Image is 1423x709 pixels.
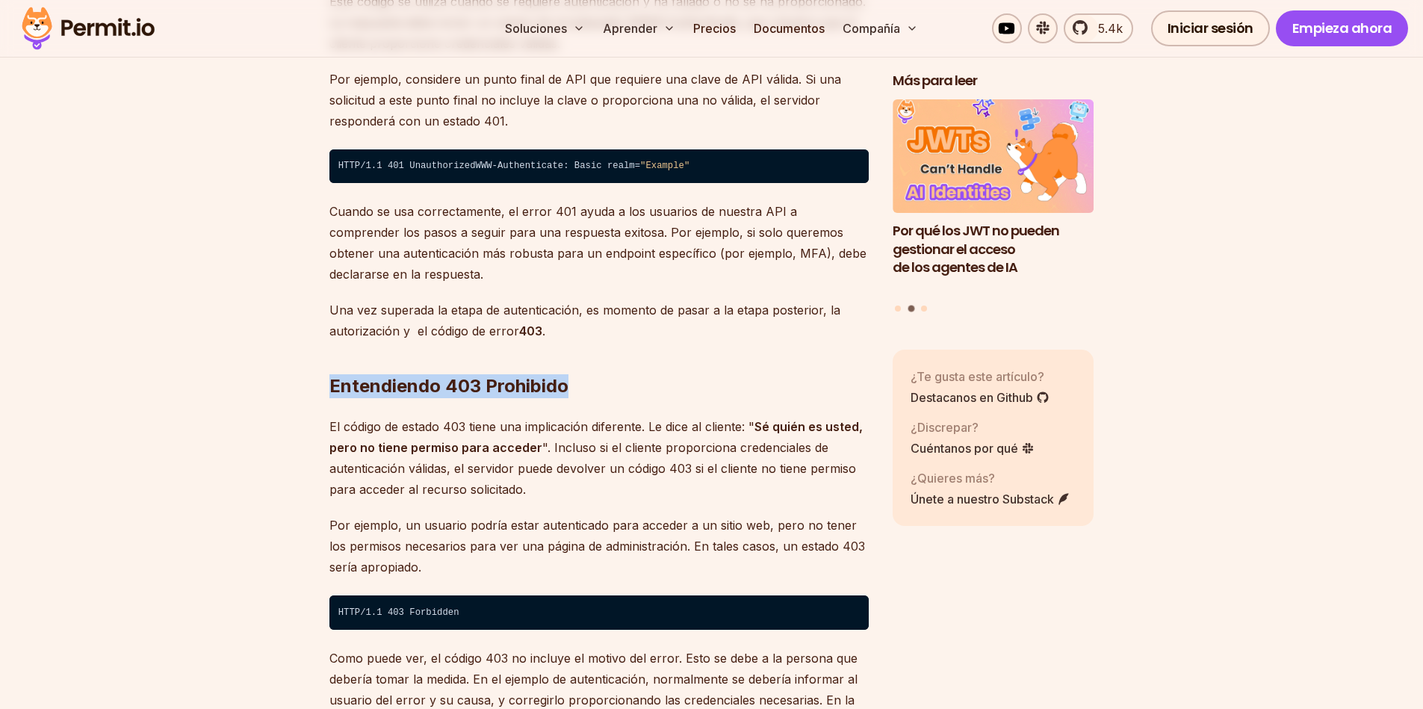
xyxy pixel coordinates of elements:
[1168,19,1253,37] font: Iniciar sesión
[329,518,865,575] font: Por ejemplo, un usuario podría estar autenticado para acceder a un sitio web, pero no tener los p...
[1276,10,1409,46] a: Empieza ahora
[329,595,869,630] code: HTTP/1.1 403 Forbidden
[893,220,1059,276] font: Por qué los JWT no pueden gestionar el acceso de los agentes de IA
[893,99,1094,213] img: Por qué los JWT no pueden gestionar el acceso de los agentes de IA
[911,419,979,434] font: ¿Discrepar?
[505,21,567,36] font: Soluciones
[603,21,657,36] font: Aprender
[687,13,742,43] a: Precios
[895,305,901,311] button: Ir a la diapositiva 1
[693,21,736,36] font: Precios
[911,388,1050,406] a: Destacanos en Github
[329,72,841,129] font: Por ejemplo, considere un punto final de API que requiere una clave de API válida. Si una solicit...
[843,21,900,36] font: Compañía
[911,470,995,485] font: ¿Quieres más?
[597,13,681,43] button: Aprender
[921,305,927,311] button: Ir a la diapositiva 3
[1292,19,1392,37] font: Empieza ahora
[519,323,542,338] font: 403
[893,99,1094,314] div: Publicaciones
[15,3,161,54] img: Logotipo del permiso
[329,375,568,397] font: Entendiendo 403 Prohibido
[329,303,840,338] font: Una vez superada la etapa de autenticación, es momento de pasar a la etapa posterior, la autoriza...
[1064,13,1133,43] a: 5.4k
[893,71,977,90] font: Más para leer
[754,21,825,36] font: Documentos
[908,305,914,312] button: Ir a la diapositiva 2
[837,13,924,43] button: Compañía
[329,204,866,282] font: Cuando se usa correctamente, el error 401 ayuda a los usuarios de nuestra API a comprender los pa...
[893,99,1094,296] li: 2 de 3
[911,368,1044,383] font: ¿Te gusta este artículo?
[542,323,545,338] font: .
[911,439,1035,456] a: Cuéntanos por qué
[1098,21,1123,36] font: 5.4k
[911,489,1070,507] a: Únete a nuestro Substack
[748,13,831,43] a: Documentos
[329,419,754,434] font: El código de estado 403 tiene una implicación diferente. Le dice al cliente: "
[893,99,1094,296] a: Por qué los JWT no pueden gestionar el acceso de los agentes de IAPor qué los JWT no pueden gesti...
[499,13,591,43] button: Soluciones
[329,149,869,184] code: HTTP/1.1 401 Unauthorized ⁠ WWW-Authenticate: Basic realm=
[329,440,856,497] font: ". Incluso si el cliente proporciona credenciales de autenticación válidas, el servidor puede dev...
[640,161,689,171] span: "Example"
[1151,10,1270,46] a: Iniciar sesión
